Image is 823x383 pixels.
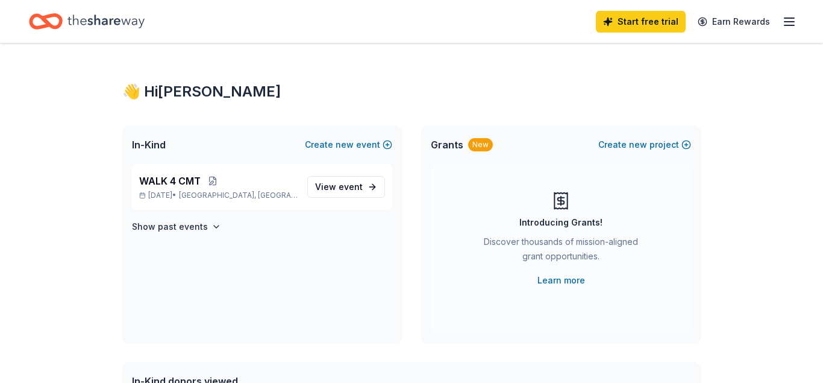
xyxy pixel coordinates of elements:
[139,191,298,200] p: [DATE] •
[122,82,701,101] div: 👋 Hi [PERSON_NAME]
[598,138,691,152] button: Createnewproject
[468,138,493,151] div: New
[132,220,208,234] h4: Show past events
[339,182,363,192] span: event
[336,138,354,152] span: new
[307,176,385,198] a: View event
[690,11,777,33] a: Earn Rewards
[537,273,585,288] a: Learn more
[139,174,201,188] span: WALK 4 CMT
[132,138,166,152] span: In-Kind
[315,180,363,194] span: View
[179,191,298,200] span: [GEOGRAPHIC_DATA], [GEOGRAPHIC_DATA]
[629,138,647,152] span: new
[132,220,221,234] button: Show past events
[305,138,392,152] button: Createnewevent
[29,7,145,36] a: Home
[519,215,602,230] div: Introducing Grants!
[431,138,463,152] span: Grants
[596,11,686,33] a: Start free trial
[479,235,643,268] div: Discover thousands of mission-aligned grant opportunities.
